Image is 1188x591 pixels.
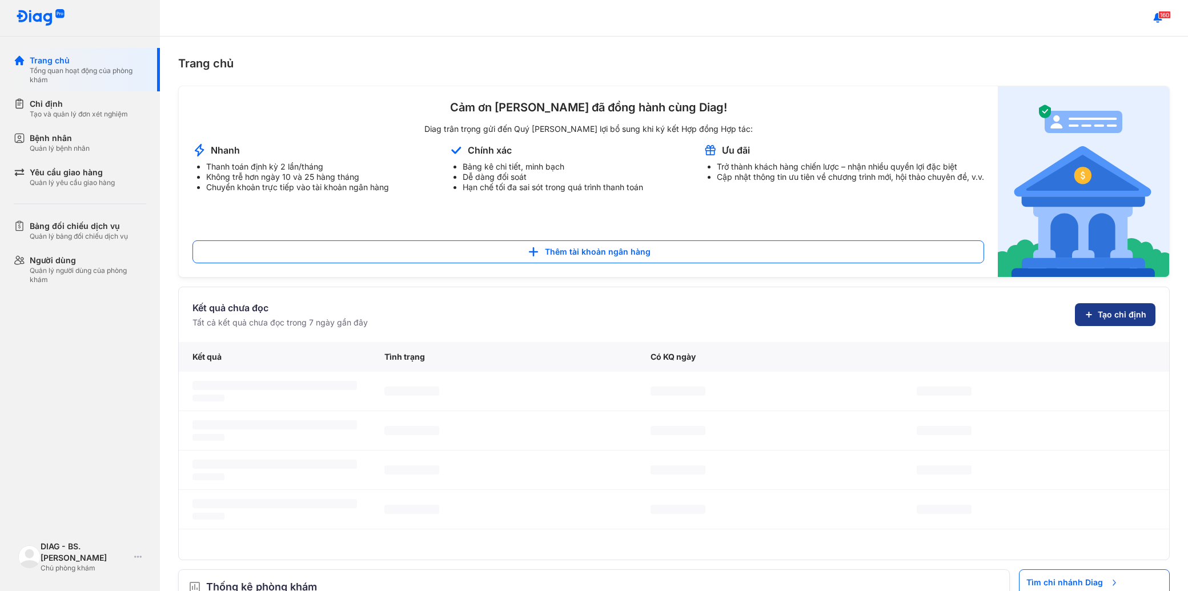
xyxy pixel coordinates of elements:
[30,110,128,119] div: Tạo và quản lý đơn xét nghiệm
[384,465,439,475] span: ‌
[651,465,705,475] span: ‌
[206,162,389,172] li: Thanh toán định kỳ 2 lần/tháng
[651,387,705,396] span: ‌
[917,465,972,475] span: ‌
[192,124,984,134] div: Diag trân trọng gửi đến Quý [PERSON_NAME] lợi bổ sung khi ký kết Hợp đồng Hợp tác:
[206,182,389,192] li: Chuyển khoản trực tiếp vào tài khoản ngân hàng
[1158,11,1171,19] span: 160
[463,162,643,172] li: Bảng kê chi tiết, minh bạch
[30,220,128,232] div: Bảng đối chiếu dịch vụ
[192,420,357,429] span: ‌
[1098,309,1146,320] span: Tạo chỉ định
[41,541,130,564] div: DIAG - BS. [PERSON_NAME]
[30,144,90,153] div: Quản lý bệnh nhân
[463,182,643,192] li: Hạn chế tối đa sai sót trong quá trình thanh toán
[30,232,128,241] div: Quản lý bảng đối chiếu dịch vụ
[18,545,41,568] img: logo
[30,266,146,284] div: Quản lý người dùng của phòng khám
[1075,303,1155,326] button: Tạo chỉ định
[206,172,389,182] li: Không trễ hơn ngày 10 và 25 hàng tháng
[192,100,984,115] div: Cảm ơn [PERSON_NAME] đã đồng hành cùng Diag!
[717,162,984,172] li: Trở thành khách hàng chiến lược – nhận nhiều quyền lợi đặc biệt
[192,317,368,328] div: Tất cả kết quả chưa đọc trong 7 ngày gần đây
[192,460,357,469] span: ‌
[192,395,224,401] span: ‌
[703,143,717,157] img: account-announcement
[998,86,1169,277] img: account-announcement
[41,564,130,573] div: Chủ phòng khám
[30,255,146,266] div: Người dùng
[917,505,972,514] span: ‌
[192,513,224,520] span: ‌
[30,98,128,110] div: Chỉ định
[30,178,115,187] div: Quản lý yêu cầu giao hàng
[384,505,439,514] span: ‌
[192,240,984,263] button: Thêm tài khoản ngân hàng
[30,66,146,85] div: Tổng quan hoạt động của phòng khám
[384,387,439,396] span: ‌
[722,144,750,156] div: Ưu đãi
[178,55,1170,72] div: Trang chủ
[192,143,206,157] img: account-announcement
[917,426,972,435] span: ‌
[463,172,643,182] li: Dễ dàng đối soát
[651,426,705,435] span: ‌
[179,342,371,372] div: Kết quả
[449,143,463,157] img: account-announcement
[384,426,439,435] span: ‌
[637,342,903,372] div: Có KQ ngày
[192,473,224,480] span: ‌
[30,167,115,178] div: Yêu cầu giao hàng
[717,172,984,182] li: Cập nhật thông tin ưu tiên về chương trình mới, hội thảo chuyên đề, v.v.
[30,55,146,66] div: Trang chủ
[211,144,240,156] div: Nhanh
[192,434,224,441] span: ‌
[651,505,705,514] span: ‌
[192,381,357,390] span: ‌
[371,342,637,372] div: Tình trạng
[917,387,972,396] span: ‌
[16,9,65,27] img: logo
[468,144,512,156] div: Chính xác
[192,301,368,315] div: Kết quả chưa đọc
[30,132,90,144] div: Bệnh nhân
[192,499,357,508] span: ‌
